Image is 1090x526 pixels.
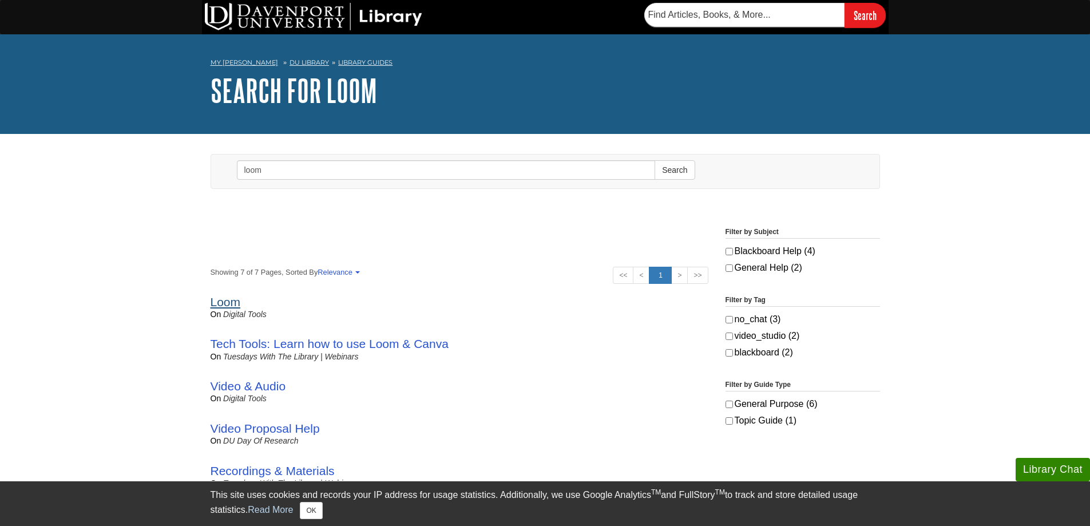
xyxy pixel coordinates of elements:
[726,264,733,272] input: General Help (2)
[211,379,286,393] a: Video & Audio
[644,3,845,27] input: Find Articles, Books, & More...
[649,267,672,284] a: 1
[223,478,358,488] a: Tuesdays with the Library | Webinars
[726,313,880,326] label: no_chat (3)
[300,502,322,519] button: Close
[726,397,880,411] label: General Purpose (6)
[613,267,633,284] a: <<
[726,248,733,255] input: Blackboard Help (4)
[726,316,733,323] input: no_chat (3)
[211,58,278,68] a: My [PERSON_NAME]
[223,436,298,445] a: DU Day of Research
[211,488,880,519] div: This site uses cookies and records your IP address for usage statistics. Additionally, we use Goo...
[726,401,733,408] input: General Purpose (6)
[211,436,221,445] span: on
[205,3,422,30] img: DU Library
[223,352,358,361] a: Tuesdays with the Library | Webinars
[211,352,221,361] span: on
[845,3,886,27] input: Search
[223,310,267,319] a: Digital Tools
[655,160,695,180] button: Search
[726,379,880,391] legend: Filter by Guide Type
[248,505,293,515] a: Read More
[726,346,880,359] label: blackboard (2)
[211,464,335,477] a: Recordings & Materials
[726,417,733,425] input: Topic Guide (1)
[726,261,880,275] label: General Help (2)
[671,267,688,284] a: >
[726,349,733,357] input: blackboard (2)
[726,227,880,239] legend: Filter by Subject
[223,394,267,403] a: Digital Tools
[715,488,725,496] sup: TM
[211,394,221,403] span: on
[318,268,358,276] a: Relevance
[211,55,880,73] nav: breadcrumb
[338,58,393,66] a: Library Guides
[651,488,661,496] sup: TM
[211,73,880,108] h1: Search for loom
[726,414,880,428] label: Topic Guide (1)
[211,337,449,350] a: Tech Tools: Learn how to use Loom & Canva
[613,267,708,284] ul: Search Pagination
[211,295,241,309] a: Loom
[1016,458,1090,481] button: Library Chat
[726,329,880,343] label: video_studio (2)
[726,295,880,307] legend: Filter by Tag
[211,310,221,319] span: on
[211,478,221,488] span: on
[211,422,320,435] a: Video Proposal Help
[726,244,880,258] label: Blackboard Help (4)
[687,267,708,284] a: >>
[633,267,649,284] a: <
[726,333,733,340] input: video_studio (2)
[237,160,656,180] input: Enter Search Words
[644,3,886,27] form: Searches DU Library's articles, books, and more
[290,58,329,66] a: DU Library
[211,267,708,278] strong: Showing 7 of 7 Pages, Sorted By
